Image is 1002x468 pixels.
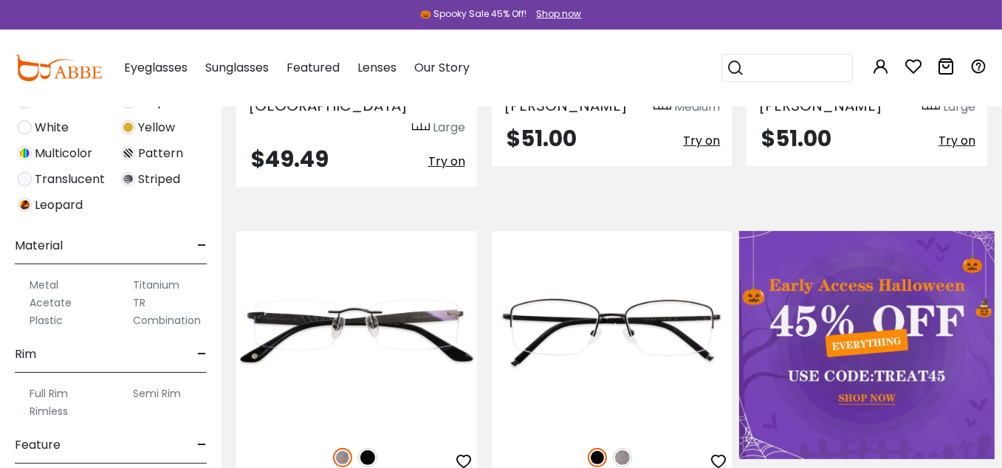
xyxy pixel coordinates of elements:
[537,7,582,21] div: Shop now
[30,294,72,312] label: Acetate
[428,153,465,170] span: Try on
[18,198,32,212] img: Leopard
[133,385,181,402] label: Semi Rim
[683,132,720,149] span: Try on
[15,337,36,372] span: Rim
[251,143,329,175] span: $49.49
[133,276,179,294] label: Titanium
[15,228,63,264] span: Material
[18,172,32,186] img: Translucent
[133,294,145,312] label: TR
[138,171,180,188] span: Striped
[943,98,975,116] div: Large
[357,59,397,76] span: Lenses
[30,385,68,402] label: Full Rim
[138,119,175,137] span: Yellow
[358,448,377,467] img: Black
[197,427,207,463] span: -
[507,123,577,154] span: $51.00
[197,228,207,264] span: -
[30,312,63,329] label: Plastic
[18,146,32,160] img: Multicolor
[30,276,58,294] label: Metal
[35,145,92,162] span: Multicolor
[421,7,527,21] div: 🎃 Spooky Sale 45% Off!
[138,145,183,162] span: Pattern
[938,128,975,154] button: Try on
[121,172,135,186] img: Striped
[922,102,940,113] img: size ruler
[35,171,105,188] span: Translucent
[30,402,68,420] label: Rimless
[133,312,201,329] label: Combination
[529,7,582,20] a: Shop now
[197,337,207,372] span: -
[433,119,465,137] div: Large
[492,231,732,431] img: Black Niger - Titanium ,Adjust Nose Pads
[121,146,135,160] img: Pattern
[412,123,430,134] img: size ruler
[236,231,477,431] img: Gun Bentonite - Titanium ,Adjust Nose Pads
[653,102,671,113] img: size ruler
[739,231,995,459] img: Early Access Halloween
[761,123,831,154] span: $51.00
[18,120,32,134] img: White
[121,120,135,134] img: Yellow
[674,98,720,116] div: Medium
[588,448,607,467] img: Black
[938,132,975,149] span: Try on
[35,119,69,137] span: White
[124,59,188,76] span: Eyeglasses
[683,128,720,154] button: Try on
[15,55,102,81] img: abbeglasses.com
[286,59,340,76] span: Featured
[333,448,352,467] img: Gun
[35,196,83,214] span: Leopard
[428,148,465,175] button: Try on
[15,427,61,463] span: Feature
[613,448,632,467] img: Gun
[414,59,470,76] span: Our Story
[205,59,269,76] span: Sunglasses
